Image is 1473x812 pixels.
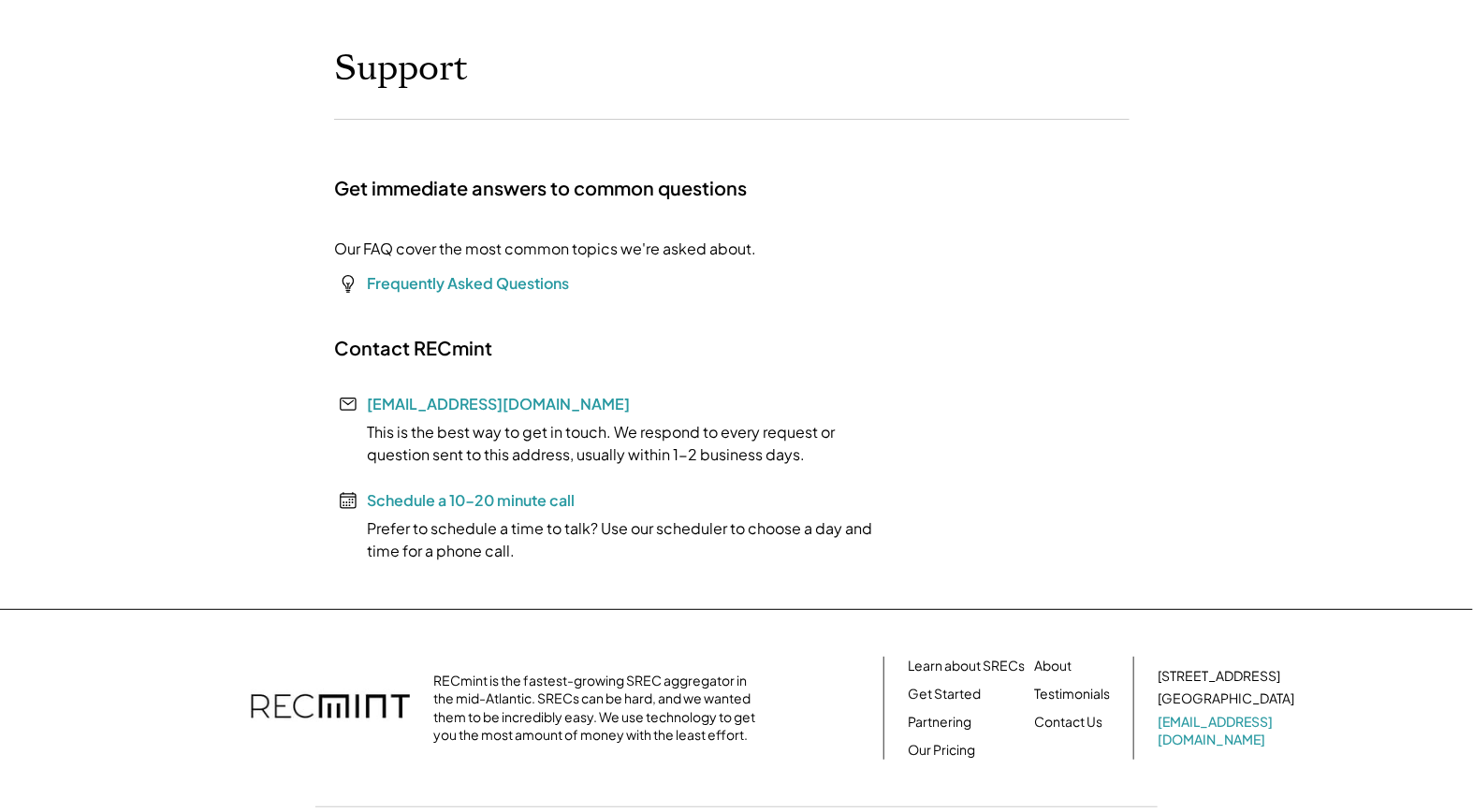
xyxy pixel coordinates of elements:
a: Contact Us [1034,713,1102,732]
a: [EMAIL_ADDRESS][DOMAIN_NAME] [1158,713,1298,749]
a: Frequently Asked Questions [367,273,569,293]
div: RECmint is the fastest-growing SREC aggregator in the mid-Atlantic. SRECs can be hard, and we wan... [433,672,766,745]
a: Partnering [908,713,971,732]
div: Our FAQ cover the most common topics we're asked about. [334,238,756,260]
a: About [1034,657,1072,675]
div: [GEOGRAPHIC_DATA] [1158,689,1294,708]
a: Schedule a 10-20 minute call [367,490,575,510]
a: [EMAIL_ADDRESS][DOMAIN_NAME] [367,394,630,413]
h2: Get immediate answers to common questions [334,176,747,200]
div: This is the best way to get in touch. We respond to every request or question sent to this addres... [334,421,896,466]
a: Our Pricing [908,741,975,760]
a: Get Started [908,685,981,703]
img: recmint-logotype%403x.png [251,675,410,741]
a: Testimonials [1034,685,1110,703]
div: [STREET_ADDRESS] [1158,667,1280,686]
h1: Support [334,47,468,91]
a: Learn about SRECs [908,657,1025,675]
h2: Contact RECmint [334,336,492,360]
div: Prefer to schedule a time to talk? Use our scheduler to choose a day and time for a phone call. [334,517,896,562]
